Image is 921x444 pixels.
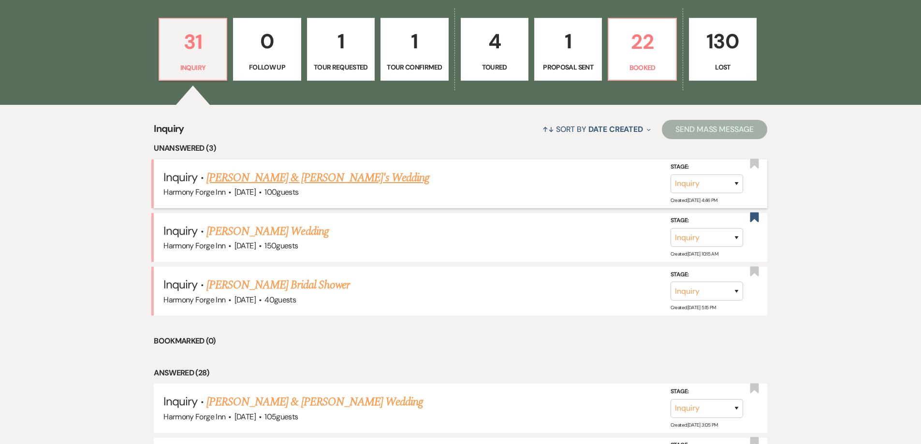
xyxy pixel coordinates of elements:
p: Tour Requested [313,62,368,72]
p: 1 [387,25,442,57]
a: 0Follow Up [233,18,301,81]
span: Harmony Forge Inn [163,241,225,251]
span: Created: [DATE] 5:15 PM [671,304,716,311]
span: Inquiry [163,277,197,292]
a: 1Proposal Sent [534,18,602,81]
span: [DATE] [234,241,256,251]
span: 100 guests [264,187,298,197]
span: 40 guests [264,295,296,305]
span: Created: [DATE] 4:46 PM [671,197,717,203]
span: Harmony Forge Inn [163,295,225,305]
span: Inquiry [163,170,197,185]
p: 1 [313,25,368,57]
span: 150 guests [264,241,298,251]
p: 1 [541,25,596,57]
span: ↑↓ [542,124,554,134]
p: 31 [165,26,220,58]
span: Harmony Forge Inn [163,187,225,197]
p: 130 [695,25,750,57]
span: Inquiry [163,394,197,409]
li: Bookmarked (0) [154,335,767,347]
p: 22 [614,26,670,58]
span: Inquiry [154,121,184,142]
a: 1Tour Confirmed [380,18,448,81]
button: Send Mass Message [662,120,767,139]
a: 31Inquiry [159,18,227,81]
p: Lost [695,62,750,72]
p: Booked [614,62,670,73]
label: Stage: [671,387,743,397]
span: [DATE] [234,187,256,197]
li: Answered (28) [154,367,767,379]
label: Stage: [671,162,743,172]
span: Created: [DATE] 10:15 AM [671,251,718,257]
p: 0 [239,25,294,57]
a: 22Booked [608,18,676,81]
span: Harmony Forge Inn [163,412,225,422]
span: [DATE] [234,295,256,305]
p: Inquiry [165,62,220,73]
span: [DATE] [234,412,256,422]
span: Created: [DATE] 3:05 PM [671,422,718,428]
span: Inquiry [163,223,197,238]
p: 4 [467,25,522,57]
a: 130Lost [689,18,757,81]
p: Toured [467,62,522,72]
label: Stage: [671,270,743,280]
p: Follow Up [239,62,294,72]
a: [PERSON_NAME] & [PERSON_NAME]'s Wedding [206,169,430,186]
button: Sort By Date Created [539,116,655,142]
li: Unanswered (3) [154,142,767,155]
p: Proposal Sent [541,62,596,72]
p: Tour Confirmed [387,62,442,72]
a: 1Tour Requested [307,18,375,81]
span: Date Created [588,124,643,134]
label: Stage: [671,215,743,226]
a: 4Toured [461,18,528,81]
a: [PERSON_NAME] Wedding [206,223,329,240]
span: 105 guests [264,412,298,422]
a: [PERSON_NAME] Bridal Shower [206,276,350,294]
a: [PERSON_NAME] & [PERSON_NAME] Wedding [206,393,423,411]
